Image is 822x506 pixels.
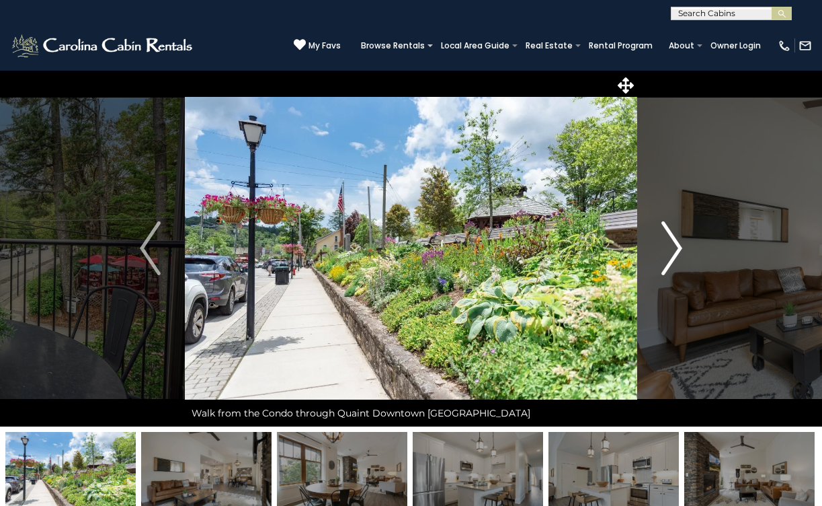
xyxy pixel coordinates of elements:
span: My Favs [309,40,341,52]
a: Owner Login [704,36,768,55]
img: arrow [140,221,160,275]
img: White-1-2.png [10,32,196,59]
a: Rental Program [582,36,659,55]
button: Previous [116,70,185,427]
a: About [662,36,701,55]
a: Real Estate [519,36,579,55]
img: phone-regular-white.png [778,39,791,52]
img: arrow [661,221,682,275]
img: mail-regular-white.png [798,39,812,52]
button: Next [637,70,706,427]
div: Walk from the Condo through Quaint Downtown [GEOGRAPHIC_DATA] [185,400,637,427]
a: My Favs [294,38,341,52]
a: Local Area Guide [434,36,516,55]
a: Browse Rentals [354,36,431,55]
